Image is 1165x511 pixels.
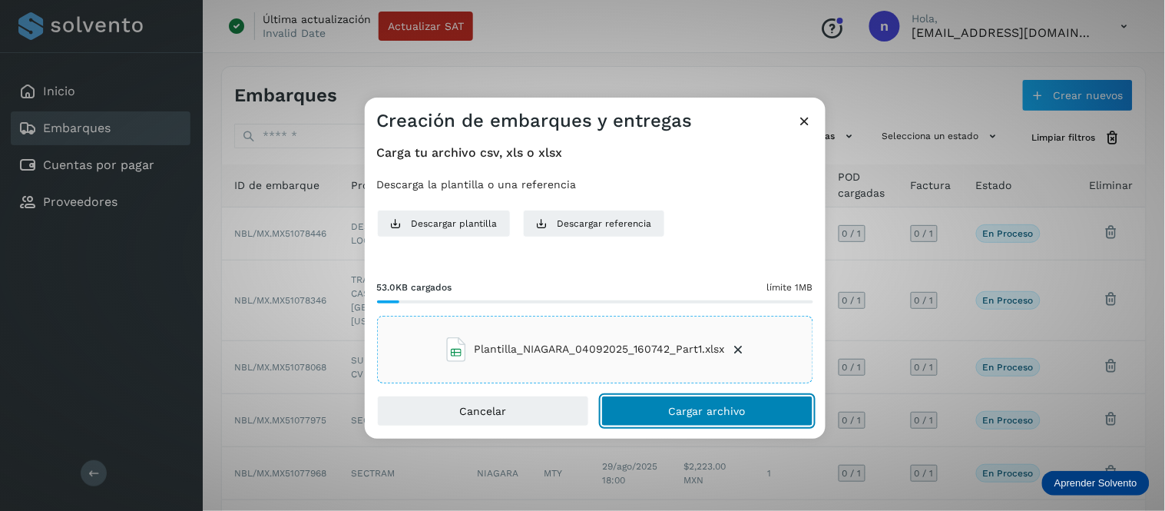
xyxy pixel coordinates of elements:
[377,210,511,237] button: Descargar plantilla
[377,280,452,294] span: 53.0KB cargados
[377,110,693,132] h3: Creación de embarques y entregas
[767,280,813,294] span: límite 1MB
[377,396,589,426] button: Cancelar
[377,178,813,191] p: Descarga la plantilla o una referencia
[475,341,725,357] span: Plantilla_NIAGARA_04092025_160742_Part1.xlsx
[412,217,498,231] span: Descargar plantilla
[1042,471,1150,496] div: Aprender Solvento
[1054,477,1137,489] p: Aprender Solvento
[601,396,813,426] button: Cargar archivo
[558,217,652,231] span: Descargar referencia
[669,406,746,416] span: Cargar archivo
[377,145,813,160] h4: Carga tu archivo csv, xls o xlsx
[523,210,665,237] button: Descargar referencia
[459,406,506,416] span: Cancelar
